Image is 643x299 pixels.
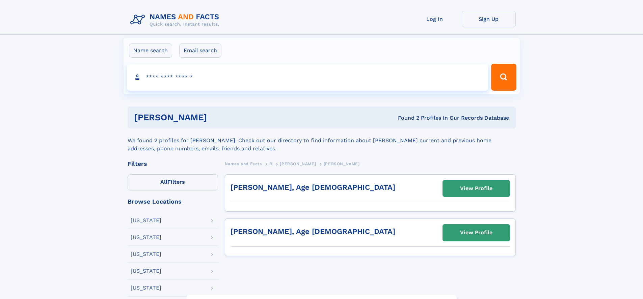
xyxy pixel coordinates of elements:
div: [US_STATE] [131,251,161,257]
a: View Profile [443,180,510,197]
div: [US_STATE] [131,268,161,274]
div: Filters [128,161,218,167]
h1: [PERSON_NAME] [134,113,302,122]
div: [US_STATE] [131,285,161,291]
div: View Profile [460,181,492,196]
a: [PERSON_NAME] [280,159,316,168]
span: B [269,161,272,166]
a: Names and Facts [225,159,262,168]
input: search input [127,64,488,91]
img: Logo Names and Facts [128,11,225,29]
button: Search Button [491,64,516,91]
a: B [269,159,272,168]
a: [PERSON_NAME], Age [DEMOGRAPHIC_DATA] [231,227,395,236]
label: Email search [179,43,221,58]
span: [PERSON_NAME] [280,161,316,166]
div: Found 2 Profiles In Our Records Database [302,114,509,122]
div: Browse Locations [128,199,218,205]
a: Sign Up [462,11,516,27]
div: We found 2 profiles for [PERSON_NAME]. Check out our directory to find information about [PERSON_... [128,128,516,153]
div: [US_STATE] [131,235,161,240]
a: View Profile [443,225,510,241]
div: View Profile [460,225,492,240]
label: Filters [128,174,218,190]
label: Name search [129,43,172,58]
a: [PERSON_NAME], Age [DEMOGRAPHIC_DATA] [231,183,395,191]
span: All [160,179,167,185]
div: [US_STATE] [131,218,161,223]
a: Log In [408,11,462,27]
span: [PERSON_NAME] [324,161,360,166]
